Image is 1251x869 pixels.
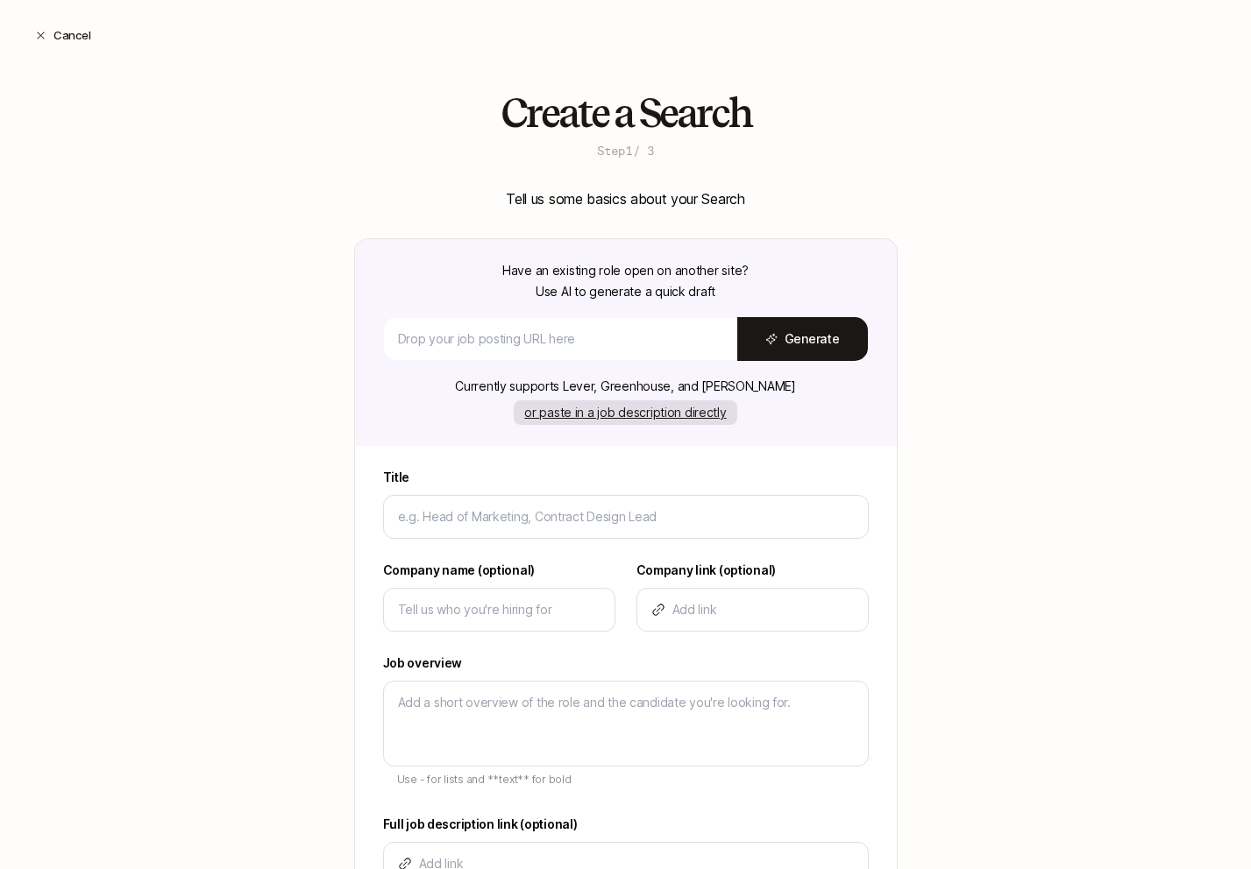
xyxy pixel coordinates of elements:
p: Currently supports Lever, Greenhouse, and [PERSON_NAME] [455,376,796,397]
input: e.g. Head of Marketing, Contract Design Lead [398,506,854,527]
label: Full job description link (optional) [383,814,869,835]
input: Drop your job posting URL here [398,329,723,350]
label: Company link (optional) [636,560,869,581]
label: Job overview [383,653,869,674]
p: Have an existing role open on another site? Use AI to generate a quick draft [502,260,749,302]
label: Title [383,467,869,488]
label: Company name (optional) [383,560,615,581]
input: Add link [672,599,854,620]
h2: Create a Search [501,91,751,135]
p: Step 1 / 3 [597,142,654,159]
span: Use - for lists and **text** for bold [397,773,572,786]
input: Tell us who you're hiring for [398,599,601,620]
button: Cancel [21,19,104,51]
button: or paste in a job description directly [514,400,736,425]
p: Tell us some basics about your Search [506,187,744,210]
